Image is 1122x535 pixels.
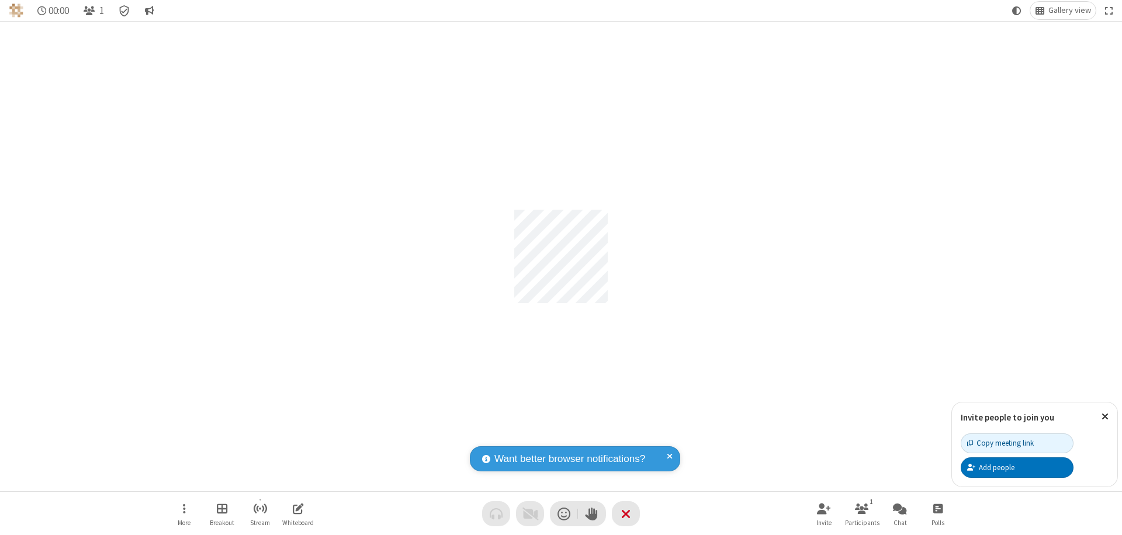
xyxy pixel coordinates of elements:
[494,451,645,467] span: Want better browser notifications?
[894,519,907,526] span: Chat
[920,497,955,530] button: Open poll
[167,497,202,530] button: Open menu
[49,5,69,16] span: 00:00
[961,433,1073,453] button: Copy meeting link
[967,437,1034,449] div: Copy meeting link
[961,457,1073,477] button: Add people
[113,2,136,19] div: Meeting details Encryption enabled
[205,497,240,530] button: Manage Breakout Rooms
[1007,2,1026,19] button: Using system theme
[1093,402,1117,431] button: Close popover
[178,519,191,526] span: More
[280,497,316,530] button: Open shared whiteboard
[482,501,510,526] button: Audio problem - check your Internet connection or call by phone
[578,501,606,526] button: Raise hand
[282,519,314,526] span: Whiteboard
[550,501,578,526] button: Send a reaction
[612,501,640,526] button: End or leave meeting
[243,497,278,530] button: Start streaming
[1048,6,1091,15] span: Gallery view
[816,519,832,526] span: Invite
[961,412,1054,423] label: Invite people to join you
[844,497,879,530] button: Open participant list
[806,497,841,530] button: Invite participants (⌘+Shift+I)
[78,2,109,19] button: Open participant list
[845,519,879,526] span: Participants
[9,4,23,18] img: QA Selenium DO NOT DELETE OR CHANGE
[250,519,270,526] span: Stream
[882,497,917,530] button: Open chat
[99,5,104,16] span: 1
[210,519,234,526] span: Breakout
[33,2,74,19] div: Timer
[931,519,944,526] span: Polls
[867,496,877,507] div: 1
[1100,2,1118,19] button: Fullscreen
[516,501,544,526] button: Video
[140,2,158,19] button: Conversation
[1030,2,1096,19] button: Change layout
